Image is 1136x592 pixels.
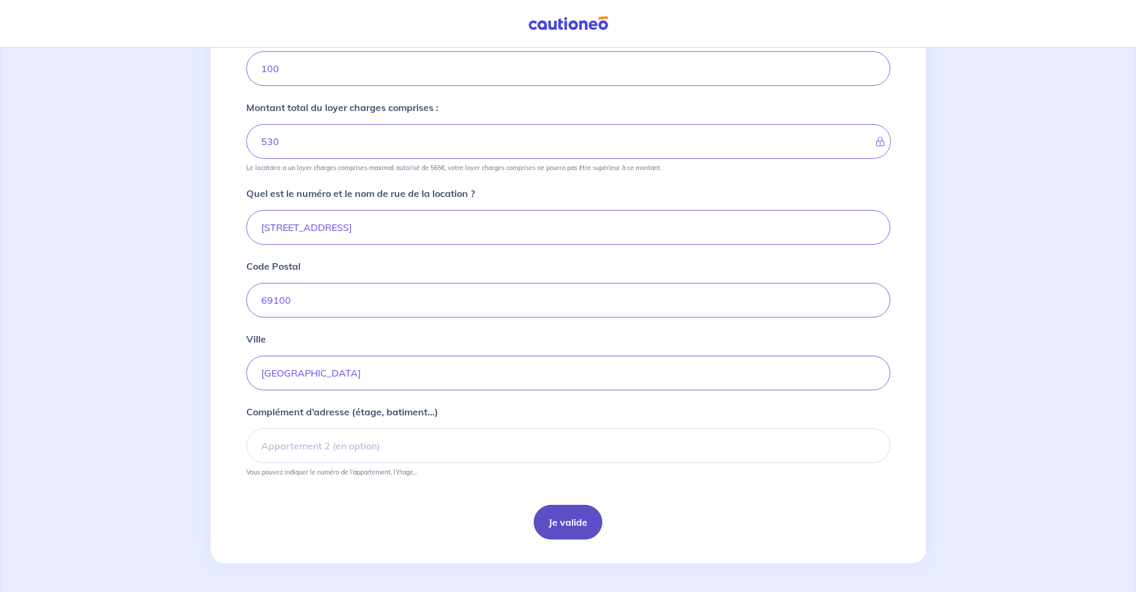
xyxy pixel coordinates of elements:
p: Vous pouvez indiquer le numéro de l’appartement, l’étage... [246,468,417,476]
p: Ville [246,332,266,346]
p: Complément d’adresse (étage, batiment...) [246,405,438,419]
p: Quel est le numéro et le nom de rue de la location ? [246,186,475,201]
img: Cautioneo [524,16,613,31]
input: Ex: Lille [246,356,890,390]
p: Le locataire a un loyer charges comprises maximal autorisé de 565€, votre loyer charges comprises... [246,164,661,172]
p: Code Postal [246,259,301,273]
input: Ex: 165 avenue de Bretagne [246,210,890,245]
button: Je valide [534,505,602,539]
input: Appartement 2 (en option) [246,428,890,463]
p: Montant total du loyer charges comprises : [246,100,438,115]
input: Ex: 59000 [246,283,890,317]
